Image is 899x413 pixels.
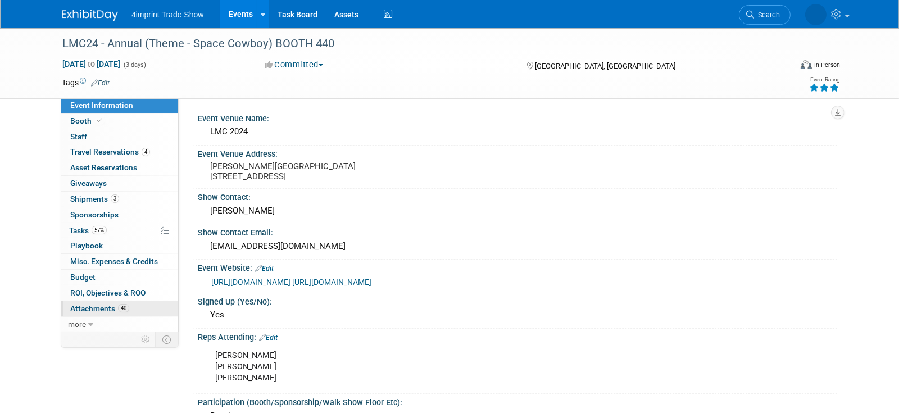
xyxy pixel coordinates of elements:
[61,238,178,253] a: Playbook
[198,189,837,203] div: Show Contact:
[198,260,837,274] div: Event Website:
[70,116,105,125] span: Booth
[61,144,178,160] a: Travel Reservations4
[69,226,107,235] span: Tasks
[814,61,840,69] div: In-Person
[739,5,791,25] a: Search
[206,123,829,140] div: LMC 2024
[61,176,178,191] a: Giveaways
[131,10,203,19] span: 4imprint Trade Show
[61,160,178,175] a: Asset Reservations
[206,306,829,324] div: Yes
[91,79,110,87] a: Edit
[809,77,839,83] div: Event Rating
[207,344,714,389] div: [PERSON_NAME] [PERSON_NAME] [PERSON_NAME]
[801,60,812,69] img: Format-Inperson.png
[70,210,119,219] span: Sponsorships
[86,60,97,69] span: to
[68,320,86,329] span: more
[210,161,452,181] pre: [PERSON_NAME][GEOGRAPHIC_DATA] [STREET_ADDRESS]
[805,4,827,25] img: Jen Klitzke
[198,329,837,343] div: Reps Attending:
[61,254,178,269] a: Misc. Expenses & Credits
[206,238,829,255] div: [EMAIL_ADDRESS][DOMAIN_NAME]
[198,394,837,408] div: Participation (Booth/Sponsorship/Walk Show Floor Etc):
[70,163,137,172] span: Asset Reservations
[156,332,179,347] td: Toggle Event Tabs
[61,285,178,301] a: ROI, Objectives & ROO
[535,62,675,70] span: [GEOGRAPHIC_DATA], [GEOGRAPHIC_DATA]
[70,288,146,297] span: ROI, Objectives & ROO
[211,278,371,287] a: [URL][DOMAIN_NAME] [URL][DOMAIN_NAME]
[198,293,837,307] div: Signed Up (Yes/No):
[62,77,110,88] td: Tags
[61,207,178,223] a: Sponsorships
[70,273,96,282] span: Budget
[61,317,178,332] a: more
[261,59,328,71] button: Committed
[61,270,178,285] a: Budget
[70,257,158,266] span: Misc. Expenses & Credits
[136,332,156,347] td: Personalize Event Tab Strip
[198,110,837,124] div: Event Venue Name:
[122,61,146,69] span: (3 days)
[70,132,87,141] span: Staff
[754,11,780,19] span: Search
[61,192,178,207] a: Shipments3
[255,265,274,273] a: Edit
[70,304,129,313] span: Attachments
[70,241,103,250] span: Playbook
[62,10,118,21] img: ExhibitDay
[118,304,129,312] span: 40
[61,114,178,129] a: Booth
[61,98,178,113] a: Event Information
[58,34,774,54] div: LMC24 - Annual (Theme - Space Cowboy) BOOTH 440
[62,59,121,69] span: [DATE] [DATE]
[70,194,119,203] span: Shipments
[70,101,133,110] span: Event Information
[198,224,837,238] div: Show Contact Email:
[61,301,178,316] a: Attachments40
[61,223,178,238] a: Tasks57%
[259,334,278,342] a: Edit
[206,202,829,220] div: [PERSON_NAME]
[111,194,119,203] span: 3
[61,129,178,144] a: Staff
[70,179,107,188] span: Giveaways
[198,146,837,160] div: Event Venue Address:
[97,117,102,124] i: Booth reservation complete
[724,58,840,75] div: Event Format
[142,148,150,156] span: 4
[70,147,150,156] span: Travel Reservations
[92,226,107,234] span: 57%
